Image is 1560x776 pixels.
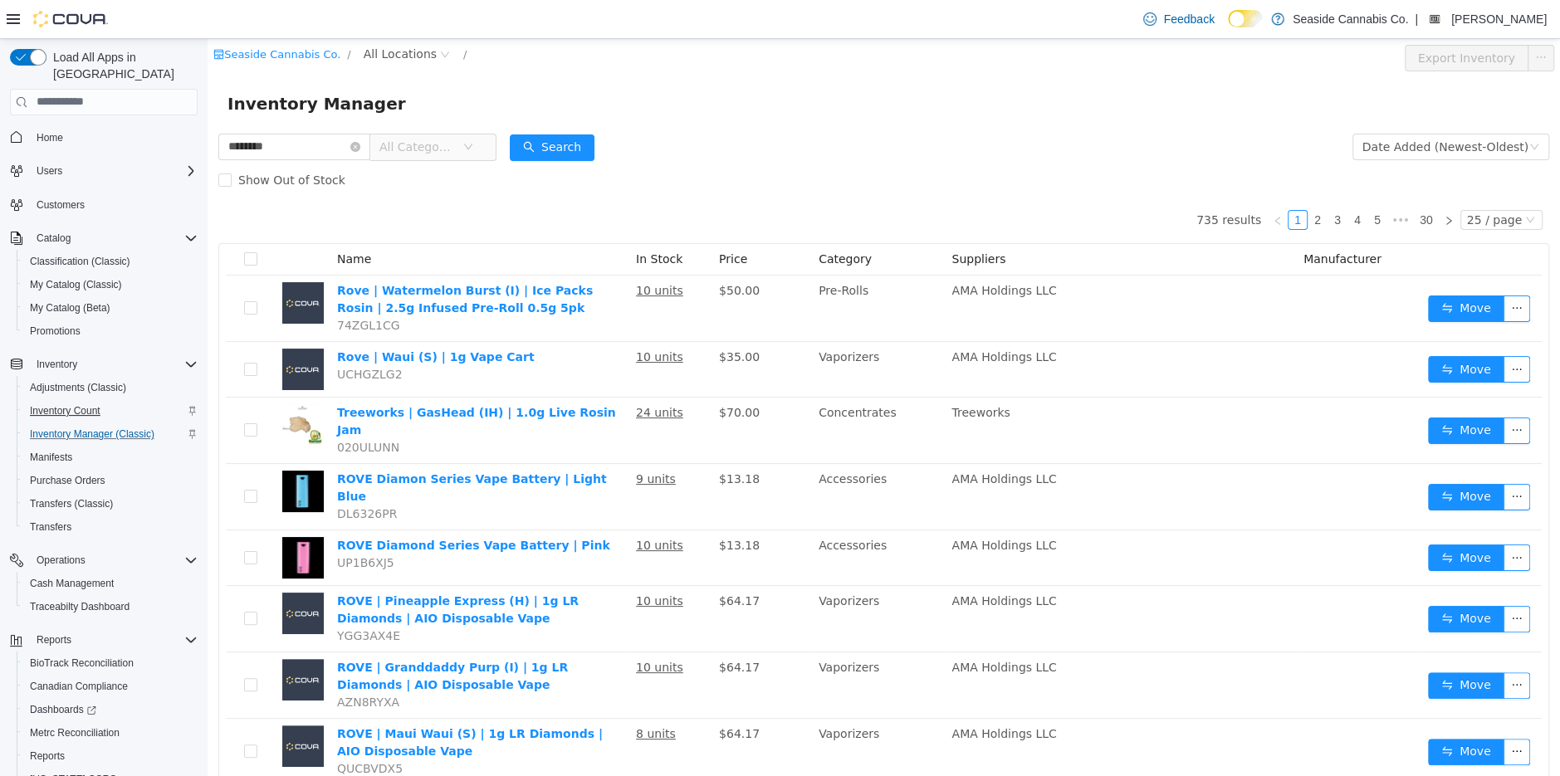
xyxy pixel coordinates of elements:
[1137,2,1220,36] a: Feedback
[1100,171,1120,191] li: 2
[130,723,195,736] span: QUCBVDX5
[30,550,92,570] button: Operations
[23,653,198,673] span: BioTrack Reconciliation
[23,251,137,271] a: Classification (Classic)
[1163,11,1214,27] span: Feedback
[1206,171,1231,191] li: 30
[23,746,198,766] span: Reports
[37,554,86,567] span: Operations
[23,676,134,696] a: Canadian Compliance
[1220,567,1297,593] button: icon: swapMove
[130,245,385,276] a: Rove | Watermelon Burst (I) | Ice Packs Rosin | 2.5g Infused Pre-Roll 0.5g 5pk
[75,365,116,407] img: Treeworks | GasHead (IH) | 1.0g Live Rosin Jam hero shot
[604,303,737,359] td: Vaporizers
[1096,213,1174,227] span: Manufacturer
[33,11,108,27] img: Cova
[30,427,154,441] span: Inventory Manager (Classic)
[17,492,204,515] button: Transfers (Classic)
[6,10,17,21] i: icon: shop
[1220,700,1297,726] button: icon: swapMove
[23,494,198,514] span: Transfers (Classic)
[3,628,204,652] button: Reports
[1220,378,1297,405] button: icon: swapMove
[1220,445,1297,471] button: icon: swapMove
[30,520,71,534] span: Transfers
[30,630,78,650] button: Reports
[428,622,476,635] u: 10 units
[1220,633,1297,660] button: icon: swapMove
[1155,95,1321,120] div: Date Added (Newest-Oldest)
[604,613,737,680] td: Vaporizers
[17,675,204,698] button: Canadian Compliance
[130,402,192,415] span: 020ULUNN
[744,311,848,325] span: AMA Holdings LLC
[1293,9,1408,29] p: Seaside Cannabis Co.
[604,491,737,547] td: Accessories
[23,517,78,537] a: Transfers
[30,404,100,417] span: Inventory Count
[511,622,552,635] span: $64.17
[1228,10,1263,27] input: Dark Mode
[256,103,266,115] i: icon: down
[1197,6,1321,32] button: Export Inventory
[130,500,403,513] a: ROVE Diamond Series Vape Battery | Pink
[30,161,198,181] span: Users
[37,232,71,245] span: Catalog
[172,100,247,116] span: All Categories
[1120,171,1140,191] li: 3
[23,597,198,617] span: Traceabilty Dashboard
[130,656,192,670] span: AZN8RYXA
[130,517,187,530] span: UP1B6XJ5
[511,245,552,258] span: $50.00
[30,354,84,374] button: Inventory
[30,451,72,464] span: Manifests
[3,227,204,250] button: Catalog
[511,367,552,380] span: $70.00
[30,194,198,215] span: Customers
[75,620,116,661] img: ROVE | Granddaddy Purp (I) | 1g LR Diamonds | AIO Disposable Vape placeholder
[130,213,164,227] span: Name
[511,555,552,569] span: $64.17
[6,9,133,22] a: icon: shopSeaside Cannabis Co.
[604,359,737,425] td: Concentrates
[75,432,116,473] img: ROVE Diamon Series Vape Battery | Light Blue hero shot
[23,275,129,295] a: My Catalog (Classic)
[30,680,128,693] span: Canadian Compliance
[130,329,195,342] span: UCHGZLG2
[30,195,91,215] a: Customers
[17,399,204,422] button: Inventory Count
[17,320,204,343] button: Promotions
[989,171,1054,191] li: 735 results
[23,494,120,514] a: Transfers (Classic)
[3,353,204,376] button: Inventory
[130,280,193,293] span: 74ZGL1CG
[23,700,103,720] a: Dashboards
[17,446,204,469] button: Manifests
[75,243,116,285] img: Rove | Watermelon Burst (I) | Ice Packs Rosin | 2.5g Infused Pre-Roll 0.5g 5pk placeholder
[604,425,737,491] td: Accessories
[30,354,198,374] span: Inventory
[604,680,737,746] td: Vaporizers
[428,311,476,325] u: 10 units
[23,653,140,673] a: BioTrack Reconciliation
[75,310,116,351] img: Rove | Waui (S) | 1g Vape Cart placeholder
[744,213,798,227] span: Suppliers
[604,237,737,303] td: Pre-Rolls
[156,6,229,24] span: All Locations
[23,573,120,593] a: Cash Management
[1065,177,1075,187] i: icon: left
[30,128,70,148] a: Home
[23,573,198,593] span: Cash Management
[23,517,198,537] span: Transfers
[23,401,198,421] span: Inventory Count
[511,433,552,447] span: $13.18
[30,550,198,570] span: Operations
[428,688,468,701] u: 8 units
[23,298,117,318] a: My Catalog (Beta)
[37,131,63,144] span: Home
[130,468,189,481] span: DL6326PR
[17,250,204,273] button: Classification (Classic)
[46,49,198,82] span: Load All Apps in [GEOGRAPHIC_DATA]
[1318,176,1328,188] i: icon: down
[1296,445,1323,471] button: icon: ellipsis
